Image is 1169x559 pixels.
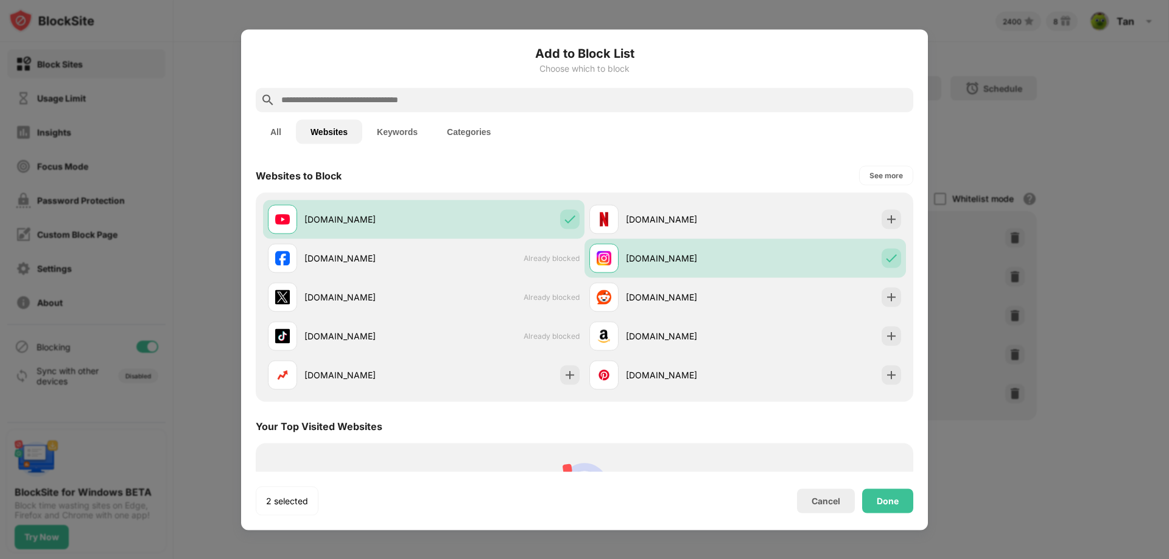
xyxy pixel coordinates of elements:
img: favicons [275,212,290,226]
div: Websites to Block [256,169,342,181]
img: favicons [597,290,611,304]
div: Cancel [812,496,840,506]
div: 2 selected [266,495,308,507]
h6: Add to Block List [256,44,913,62]
button: Websites [296,119,362,144]
div: [DOMAIN_NAME] [304,291,424,304]
div: [DOMAIN_NAME] [304,252,424,265]
div: Your Top Visited Websites [256,420,382,432]
div: Choose which to block [256,63,913,73]
img: favicons [275,328,290,343]
div: [DOMAIN_NAME] [626,252,745,265]
button: All [256,119,296,144]
div: [DOMAIN_NAME] [626,330,745,342]
img: favicons [597,328,611,343]
img: personal-suggestions.svg [555,457,614,516]
span: Already blocked [524,254,580,263]
div: See more [869,169,903,181]
div: [DOMAIN_NAME] [626,291,745,304]
button: Categories [432,119,505,144]
div: [DOMAIN_NAME] [304,369,424,381]
img: favicons [275,251,290,265]
img: favicons [275,367,290,382]
div: [DOMAIN_NAME] [304,213,424,226]
img: favicons [597,212,611,226]
button: Keywords [362,119,432,144]
span: Already blocked [524,332,580,341]
img: favicons [597,251,611,265]
div: [DOMAIN_NAME] [304,330,424,342]
img: favicons [275,290,290,304]
span: Already blocked [524,293,580,302]
div: Done [877,496,899,505]
div: [DOMAIN_NAME] [626,213,745,226]
img: search.svg [261,92,275,107]
div: [DOMAIN_NAME] [626,369,745,381]
img: favicons [597,367,611,382]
